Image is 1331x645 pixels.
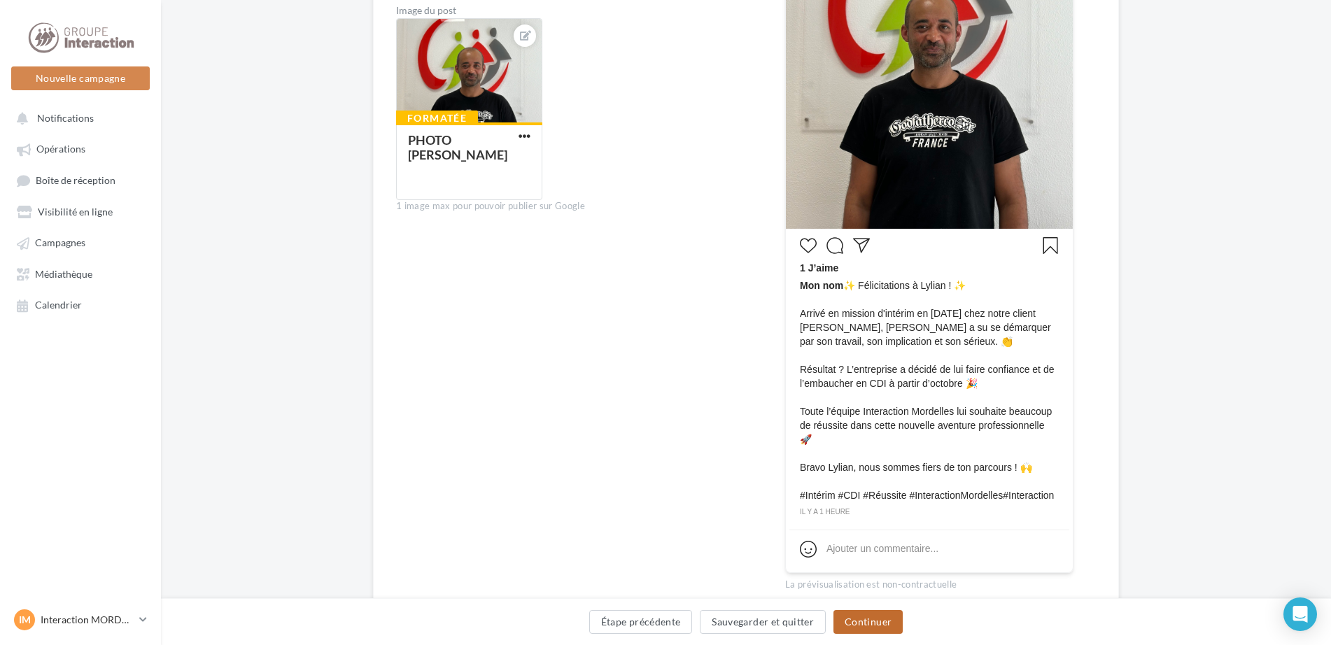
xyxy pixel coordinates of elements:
a: Médiathèque [8,261,153,286]
span: Calendrier [35,299,82,311]
a: Campagnes [8,229,153,255]
span: ✨ Félicitations à Lylian ! ✨ Arrivé en mission d'intérim en [DATE] chez notre client [PERSON_NAME... [800,278,1059,502]
span: Visibilité en ligne [38,206,113,218]
span: Campagnes [35,237,85,249]
button: Sauvegarder et quitter [700,610,826,634]
svg: Emoji [800,541,817,558]
div: 1 J’aime [800,261,1059,278]
span: Médiathèque [35,268,92,280]
a: Visibilité en ligne [8,199,153,224]
div: Open Intercom Messenger [1283,597,1317,631]
button: Nouvelle campagne [11,66,150,90]
svg: J’aime [800,237,817,254]
a: Calendrier [8,292,153,317]
div: PHOTO [PERSON_NAME] [408,132,507,162]
div: La prévisualisation est non-contractuelle [785,573,1073,591]
button: Notifications [8,105,147,130]
div: Formatée [396,111,478,126]
span: Mon nom [800,280,843,291]
a: Boîte de réception [8,167,153,193]
div: Image du post [396,6,763,15]
svg: Enregistrer [1042,237,1059,254]
button: Étape précédente [589,610,693,634]
div: 1 image max pour pouvoir publier sur Google [396,200,763,213]
a: IM Interaction MORDELLES [11,607,150,633]
span: IM [19,613,31,627]
span: Opérations [36,143,85,155]
span: Boîte de réception [36,174,115,186]
p: Interaction MORDELLES [41,613,134,627]
span: Notifications [37,112,94,124]
div: il y a 1 heure [800,506,1059,518]
svg: Commenter [826,237,843,254]
button: Continuer [833,610,903,634]
div: Ajouter un commentaire... [826,541,938,555]
svg: Partager la publication [853,237,870,254]
a: Opérations [8,136,153,161]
